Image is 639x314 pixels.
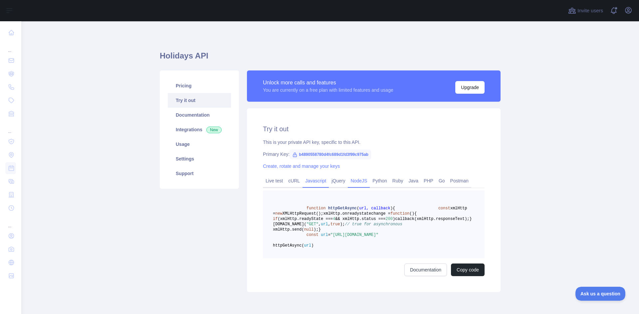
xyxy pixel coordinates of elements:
[283,211,323,216] span: XMLHttpRequest();
[577,7,603,15] span: Invite users
[304,243,312,248] span: url
[168,93,231,108] a: Try it out
[330,233,378,237] span: "[URL][DOMAIN_NAME]"
[328,222,330,227] span: ,
[273,243,304,248] span: httpGetAsync(
[395,217,469,221] span: callback(xmlHttp.responseText);
[348,175,370,186] a: NodeJS
[286,175,303,186] a: cURL
[319,222,321,227] span: ,
[455,81,485,94] button: Upgrade
[307,222,319,227] span: "GET"
[330,222,340,227] span: true
[206,127,222,133] span: New
[168,78,231,93] a: Pricing
[567,5,604,16] button: Invite users
[404,263,447,276] a: Documentation
[329,175,348,186] a: jQuery
[421,175,436,186] a: PHP
[385,217,393,221] span: 200
[328,233,330,237] span: =
[278,217,333,221] span: (xmlHttp.readyState ===
[436,175,448,186] a: Go
[263,163,340,169] a: Create, rotate and manage your keys
[357,206,359,211] span: (
[412,211,414,216] span: )
[168,137,231,152] a: Usage
[321,222,328,227] span: url
[359,206,390,211] span: url, callback
[263,124,485,134] h2: Try it out
[5,121,16,134] div: ...
[273,222,307,227] span: [DOMAIN_NAME](
[160,51,501,66] h1: Holidays API
[263,175,286,186] a: Live test
[168,152,231,166] a: Settings
[263,87,393,93] div: You are currently on a free plan with limited features and usage
[168,122,231,137] a: Integrations New
[370,175,390,186] a: Python
[335,217,385,221] span: && xmlHttp.status ===
[263,151,485,157] div: Primary Key:
[275,211,283,216] span: new
[168,108,231,122] a: Documentation
[470,217,472,221] span: }
[303,175,329,186] a: Javascript
[390,206,393,211] span: )
[5,215,16,229] div: ...
[314,227,318,232] span: );
[263,139,485,146] div: This is your private API key, specific to this API.
[321,233,328,237] span: url
[393,206,395,211] span: {
[5,40,16,53] div: ...
[390,175,406,186] a: Ruby
[345,222,402,227] span: // true for asynchronous
[448,175,471,186] a: Postman
[307,206,326,211] span: function
[273,227,304,232] span: xmlHttp.send(
[273,217,278,221] span: if
[311,243,314,248] span: )
[323,211,390,216] span: xmlHttp.onreadystatechange =
[328,206,357,211] span: httpGetAsync
[304,227,314,232] span: null
[340,222,345,227] span: );
[451,263,485,276] button: Copy code
[575,287,626,301] iframe: Toggle Customer Support
[409,211,412,216] span: (
[307,233,319,237] span: const
[333,217,335,221] span: 4
[438,206,450,211] span: const
[319,227,321,232] span: }
[263,79,393,87] div: Unlock more calls and features
[393,217,395,221] span: )
[168,166,231,181] a: Support
[406,175,421,186] a: Java
[414,211,417,216] span: {
[290,150,371,159] span: b4890558780d4fc689d1fd3f99c975ab
[390,211,410,216] span: function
